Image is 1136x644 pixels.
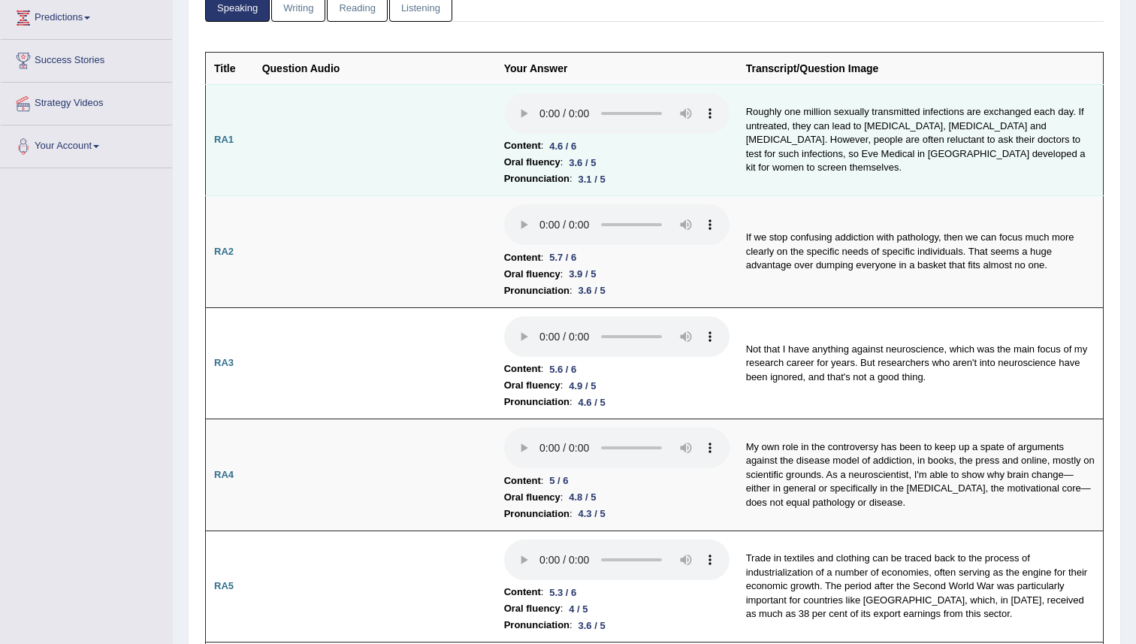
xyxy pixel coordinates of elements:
[504,489,730,506] li: :
[573,506,612,522] div: 4.3 / 5
[214,357,234,368] b: RA3
[504,584,541,600] b: Content
[504,506,570,522] b: Pronunciation
[504,394,570,410] b: Pronunciation
[504,154,730,171] li: :
[504,249,541,266] b: Content
[563,601,594,617] div: 4 / 5
[214,246,234,257] b: RA2
[573,283,612,298] div: 3.6 / 5
[504,377,730,394] li: :
[738,531,1104,642] td: Trade in textiles and clothing can be traced back to the process of industrialization of a number...
[504,489,560,506] b: Oral fluency
[504,617,730,633] li: :
[504,283,730,299] li: :
[504,361,541,377] b: Content
[573,171,612,187] div: 3.1 / 5
[504,473,541,489] b: Content
[206,52,254,84] th: Title
[573,618,612,633] div: 3.6 / 5
[254,52,496,84] th: Question Audio
[504,506,730,522] li: :
[504,361,730,377] li: :
[496,52,738,84] th: Your Answer
[504,283,570,299] b: Pronunciation
[504,473,730,489] li: :
[563,378,602,394] div: 4.9 / 5
[504,584,730,600] li: :
[504,171,730,187] li: :
[504,600,560,617] b: Oral fluency
[563,155,602,171] div: 3.6 / 5
[543,138,582,154] div: 4.6 / 6
[504,171,570,187] b: Pronunciation
[504,617,570,633] b: Pronunciation
[563,266,602,282] div: 3.9 / 5
[543,249,582,265] div: 5.7 / 6
[214,580,234,591] b: RA5
[1,125,172,163] a: Your Account
[504,600,730,617] li: :
[543,361,582,377] div: 5.6 / 6
[738,84,1104,196] td: Roughly one million sexually transmitted infections are exchanged each day. If untreated, they ca...
[504,249,730,266] li: :
[573,395,612,410] div: 4.6 / 5
[563,489,602,505] div: 4.8 / 5
[504,394,730,410] li: :
[1,40,172,77] a: Success Stories
[504,377,560,394] b: Oral fluency
[1,83,172,120] a: Strategy Videos
[214,469,234,480] b: RA4
[738,307,1104,419] td: Not that I have anything against neuroscience, which was the main focus of my research career for...
[543,473,574,488] div: 5 / 6
[738,419,1104,531] td: My own role in the controversy has been to keep up a spate of arguments against the disease model...
[504,266,560,283] b: Oral fluency
[504,138,730,154] li: :
[738,196,1104,308] td: If we stop confusing addiction with pathology, then we can focus much more clearly on the specifi...
[504,266,730,283] li: :
[738,52,1104,84] th: Transcript/Question Image
[504,154,560,171] b: Oral fluency
[504,138,541,154] b: Content
[214,134,234,145] b: RA1
[543,585,582,600] div: 5.3 / 6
